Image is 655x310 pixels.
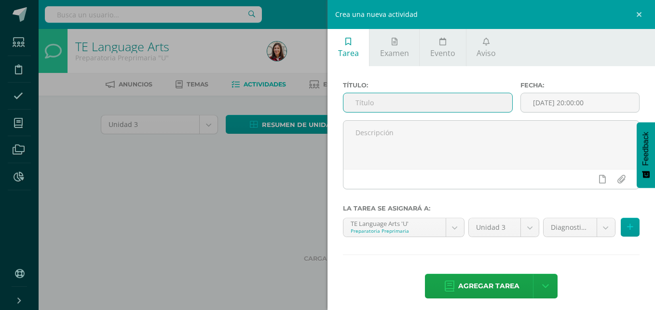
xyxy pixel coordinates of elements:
[343,93,512,112] input: Título
[551,218,589,237] span: Diagnostic Drill (90.0%)
[327,29,369,66] a: Tarea
[637,122,655,188] button: Feedback - Mostrar encuesta
[430,48,455,58] span: Evento
[458,274,519,298] span: Agregar tarea
[544,218,615,237] a: Diagnostic Drill (90.0%)
[351,227,438,234] div: Preparatoria Preprimaria
[477,48,496,58] span: Aviso
[420,29,465,66] a: Evento
[641,132,650,166] span: Feedback
[520,82,640,89] label: Fecha:
[343,82,513,89] label: Título:
[466,29,506,66] a: Aviso
[343,218,464,237] a: TE Language Arts 'U'Preparatoria Preprimaria
[338,48,359,58] span: Tarea
[369,29,419,66] a: Examen
[351,218,438,227] div: TE Language Arts 'U'
[380,48,409,58] span: Examen
[469,218,539,237] a: Unidad 3
[476,218,514,237] span: Unidad 3
[343,205,640,212] label: La tarea se asignará a:
[521,93,639,112] input: Fecha de entrega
